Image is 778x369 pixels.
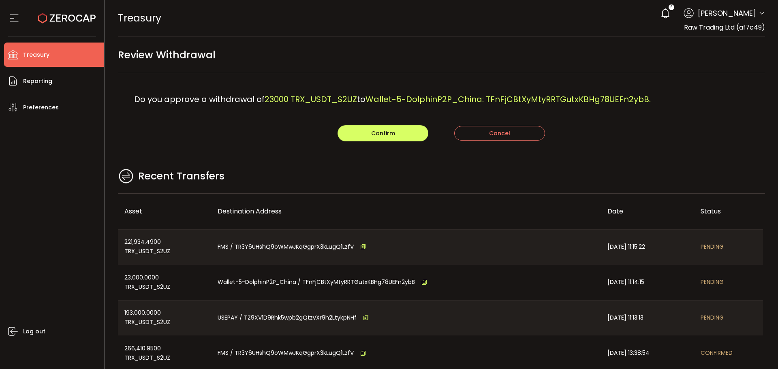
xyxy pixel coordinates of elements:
span: Recent Transfers [138,169,224,184]
span: Treasury [118,11,161,25]
div: Asset [118,207,211,216]
span: FMS / TR3Y6UHshQ9oWMwJKqGgprX3kLugQ1LzfV [218,348,354,358]
span: to [357,94,365,105]
span: Treasury [23,49,49,61]
div: Date [601,207,694,216]
button: Cancel [454,126,545,141]
span: Log out [23,326,45,337]
div: 221,934.4900 TRX_USDT_S2UZ [118,230,211,264]
span: Cancel [489,129,510,137]
div: Destination Address [211,207,601,216]
span: Wallet-5-DolphinP2P_China: TFnFjCBtXyMtyRRTGutxKBHg78UEFn2ybB. [365,94,651,105]
div: 23,000.0000 TRX_USDT_S2UZ [118,264,211,300]
span: Raw Trading Ltd (af7c49) [684,23,765,32]
span: [PERSON_NAME] [698,8,756,19]
span: CONFIRMED [701,348,733,358]
span: Review Withdrawal [118,46,216,64]
span: PENDING [701,313,724,322]
div: [DATE] 11:13:13 [601,301,694,335]
span: USEPAY / TZ9XV1D9Rhk5wpb2gQtzvXr9h2LtykpNHf [218,313,357,322]
span: Preferences [23,102,59,113]
button: Confirm [338,125,428,141]
div: [DATE] 11:14:15 [601,264,694,300]
span: 23000 TRX_USDT_S2UZ [265,94,357,105]
div: 193,000.0000 TRX_USDT_S2UZ [118,301,211,335]
div: [DATE] 11:15:22 [601,230,694,264]
span: 6 [671,4,672,10]
span: FMS / TR3Y6UHshQ9oWMwJKqGgprX3kLugQ1LzfV [218,242,354,252]
span: Reporting [23,75,52,87]
span: Confirm [371,129,395,137]
span: Wallet-5-DolphinP2P_China / TFnFjCBtXyMtyRRTGutxKBHg78UEFn2ybB [218,277,415,287]
div: Status [694,207,763,216]
span: PENDING [701,242,724,252]
span: Do you approve a withdrawal of [134,94,265,105]
iframe: Chat Widget [737,330,778,369]
span: PENDING [701,277,724,287]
